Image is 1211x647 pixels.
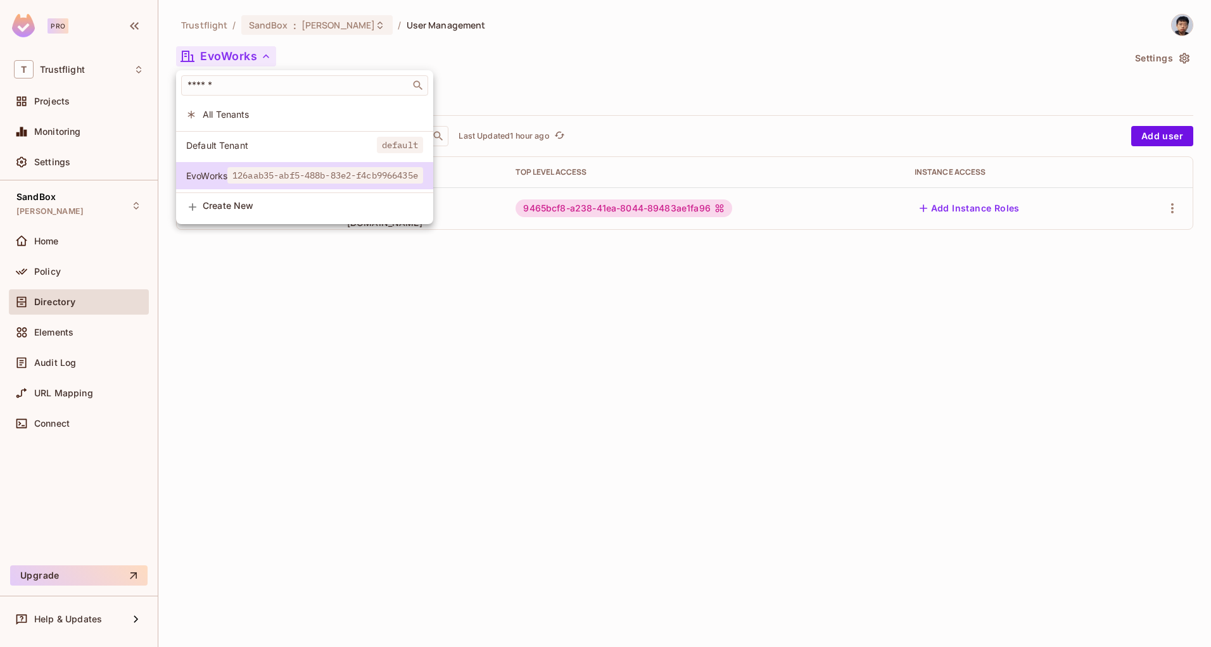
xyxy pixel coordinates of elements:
div: Show only users with a role in this tenant: EvoWorks [176,162,433,189]
span: EvoWorks [186,170,227,182]
span: default [377,137,423,153]
span: Default Tenant [186,139,377,151]
div: Show only users with a role in this tenant: Default Tenant [176,132,433,159]
span: 126aab35-abf5-488b-83e2-f4cb9966435e [227,167,423,184]
span: All Tenants [203,108,423,120]
span: Create New [203,201,423,211]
